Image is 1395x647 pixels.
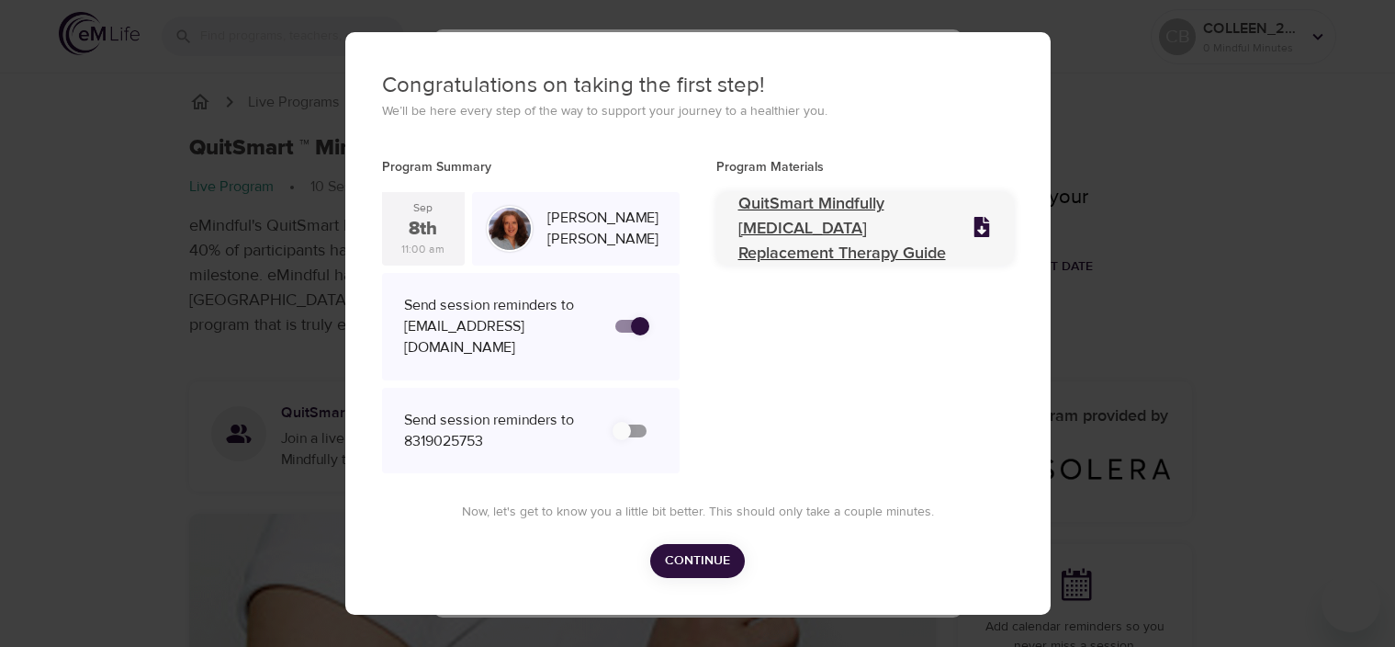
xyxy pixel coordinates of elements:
[404,503,992,522] p: Now, let's get to know you a little bit better. This should only take a couple minutes.
[382,69,1014,102] p: Congratulations on taking the first step!
[738,192,950,267] p: QuitSmart Mindfully [MEDICAL_DATA] Replacement Therapy Guide
[716,192,1014,266] a: QuitSmart Mindfully [MEDICAL_DATA] Replacement Therapy Guide
[382,102,1014,121] p: We’ll be here every step of the way to support your journey to a healthier you.
[650,544,745,578] button: Continue
[401,242,444,257] div: 11:00 am
[716,158,1014,177] p: Program Materials
[665,550,730,573] span: Continue
[404,295,597,358] div: Send session reminders to [EMAIL_ADDRESS][DOMAIN_NAME]
[404,410,597,452] div: Send session reminders to 8319025753
[413,200,433,216] div: Sep
[409,216,437,243] div: 8th
[382,158,680,177] p: Program Summary
[540,200,672,257] div: [PERSON_NAME] [PERSON_NAME]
